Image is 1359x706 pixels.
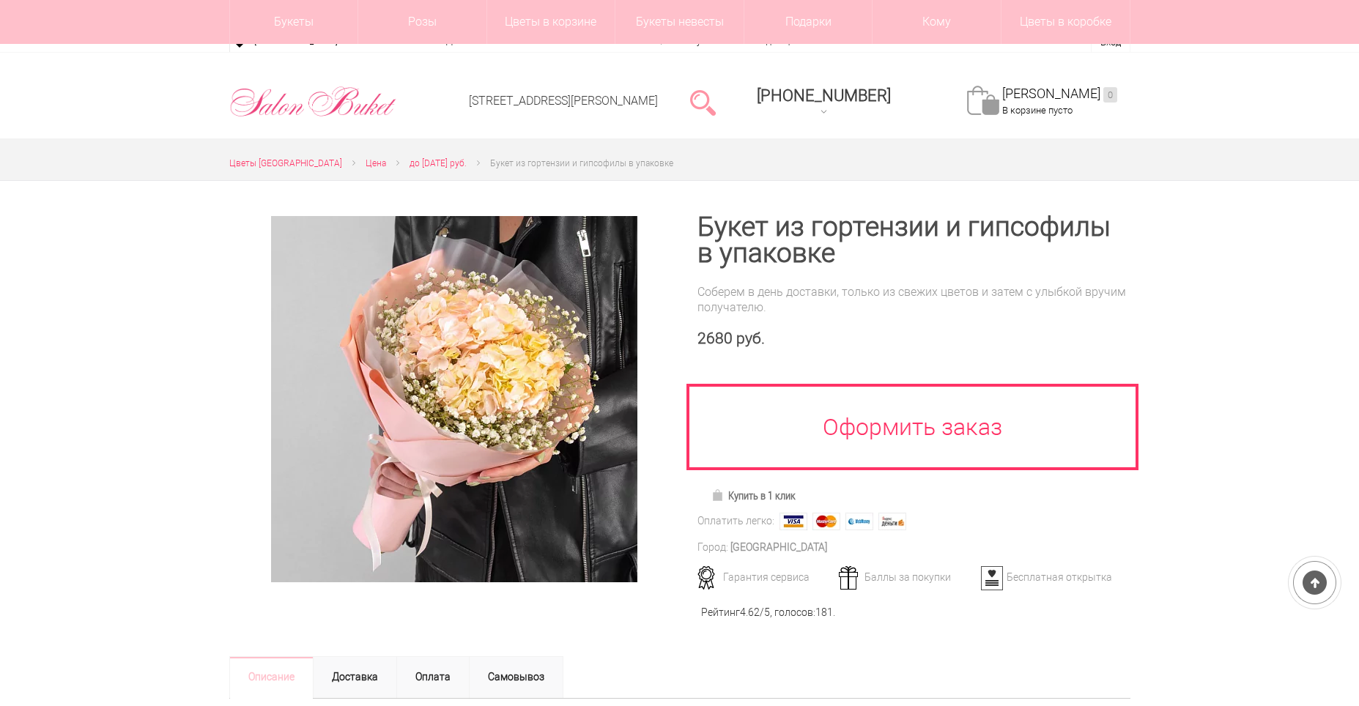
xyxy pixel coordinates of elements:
span: [PHONE_NUMBER] [757,86,891,105]
a: Увеличить [247,216,662,582]
span: Цветы [GEOGRAPHIC_DATA] [229,158,342,168]
a: Самовывоз [469,656,563,699]
span: 181 [815,606,833,618]
div: Бесплатная открытка [976,571,1120,584]
a: [PHONE_NUMBER] [748,81,900,123]
a: Описание [229,656,314,699]
div: Баллы за покупки [834,571,978,584]
div: 2680 руб. [697,330,1130,348]
img: Webmoney [845,513,873,530]
img: Букет из гортензии и гипсофилы в упаковке [271,216,637,582]
img: Цветы Нижний Новгород [229,83,397,121]
span: 4.62 [740,606,760,618]
img: Visa [780,513,807,530]
a: [PERSON_NAME] [1002,86,1117,103]
img: Яндекс Деньги [878,513,906,530]
a: Цена [366,156,386,171]
div: Оплатить легко: [697,513,774,529]
h1: Букет из гортензии и гипсофилы в упаковке [697,214,1130,267]
span: до [DATE] руб. [410,158,467,168]
span: Букет из гортензии и гипсофилы в упаковке [490,158,673,168]
div: Рейтинг /5, голосов: . [701,605,835,620]
a: Доставка [313,656,397,699]
div: [GEOGRAPHIC_DATA] [730,540,827,555]
a: Оформить заказ [686,384,1139,470]
a: Купить в 1 клик [705,486,802,506]
a: [STREET_ADDRESS][PERSON_NAME] [469,94,658,108]
a: Цветы [GEOGRAPHIC_DATA] [229,156,342,171]
a: Оплата [396,656,470,699]
div: Гарантия сервиса [692,571,837,584]
div: Город: [697,540,728,555]
a: до [DATE] руб. [410,156,467,171]
img: MasterCard [812,513,840,530]
ins: 0 [1103,87,1117,103]
span: В корзине пусто [1002,105,1073,116]
div: Соберем в день доставки, только из свежих цветов и затем с улыбкой вручим получателю. [697,284,1130,315]
img: Купить в 1 клик [711,489,728,501]
span: Цена [366,158,386,168]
